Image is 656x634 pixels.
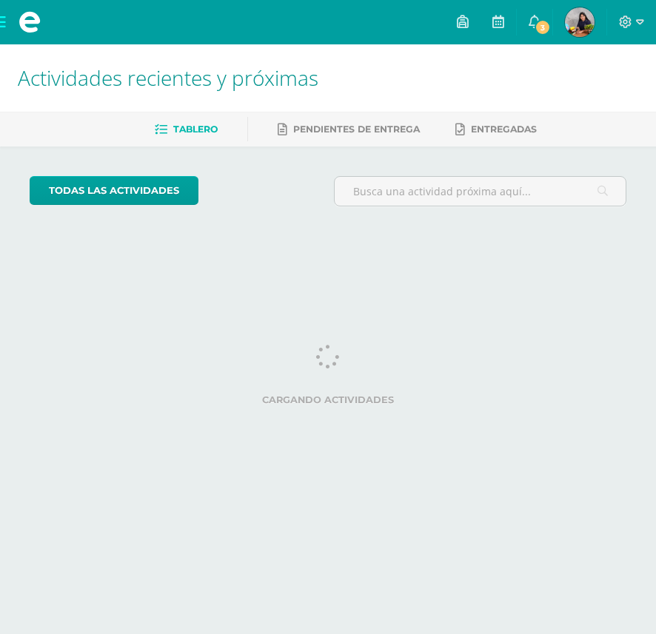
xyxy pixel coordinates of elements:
span: Actividades recientes y próximas [18,64,318,92]
span: 3 [535,19,551,36]
input: Busca una actividad próxima aquí... [335,177,626,206]
img: c6ce284d43713437af18d21671b188a3.png [565,7,595,37]
a: todas las Actividades [30,176,198,205]
span: Entregadas [471,124,537,135]
a: Tablero [155,118,218,141]
a: Pendientes de entrega [278,118,420,141]
label: Cargando actividades [30,394,626,405]
span: Pendientes de entrega [293,124,420,135]
span: Tablero [173,124,218,135]
a: Entregadas [455,118,537,141]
